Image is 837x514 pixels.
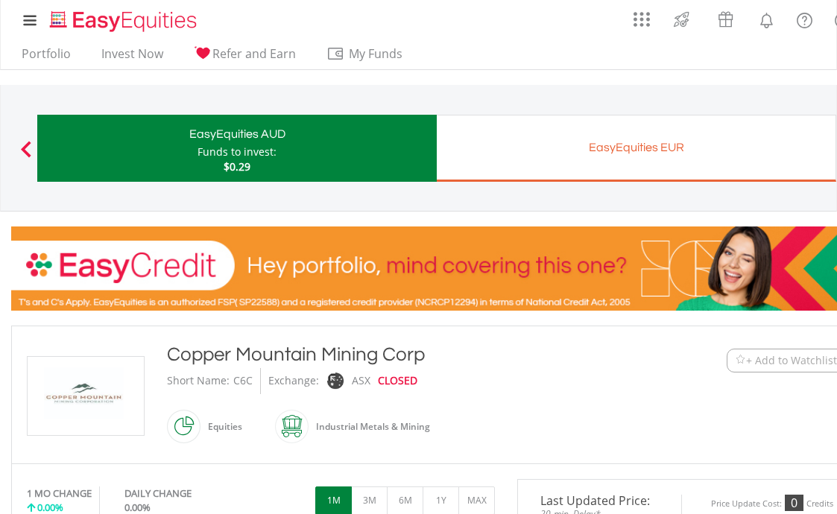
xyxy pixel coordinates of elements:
[16,46,77,69] a: Portfolio
[669,7,694,31] img: thrive-v2.svg
[326,44,424,63] span: My Funds
[30,357,142,435] img: EQU.AU.C6C.png
[233,368,253,394] div: C6C
[634,11,650,28] img: grid-menu-icon.svg
[268,368,319,394] div: Exchange:
[167,368,230,394] div: Short Name:
[746,353,837,368] span: + Add to Watchlist
[735,355,746,366] img: Watchlist
[47,9,203,34] img: EasyEquities_Logo.png
[378,368,417,394] div: CLOSED
[352,368,370,394] div: ASX
[167,341,635,368] div: Copper Mountain Mining Corp
[806,498,833,510] div: Credits
[327,372,344,390] img: asx.png
[224,159,250,174] span: $0.29
[44,4,203,34] a: Home page
[198,145,277,159] div: Funds to invest:
[188,46,302,69] a: Refer and Earn
[309,409,430,445] div: Industrial Metals & Mining
[711,498,782,510] div: Price Update Cost:
[95,46,169,69] a: Invest Now
[37,501,63,514] span: 0.00%
[124,486,241,501] div: DAILY CHANGE
[786,4,824,34] a: FAQ's and Support
[124,501,151,514] span: 0.00%
[200,409,242,445] div: Equities
[624,4,660,28] a: AppsGrid
[529,495,670,507] span: Last Updated Price:
[46,124,428,145] div: EasyEquities AUD
[748,4,786,34] a: Notifications
[11,148,41,163] button: Previous
[713,7,738,31] img: vouchers-v2.svg
[446,137,827,158] div: EasyEquities EUR
[27,486,92,501] div: 1 MO CHANGE
[212,45,296,62] span: Refer and Earn
[704,4,748,31] a: Vouchers
[785,495,803,511] div: 0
